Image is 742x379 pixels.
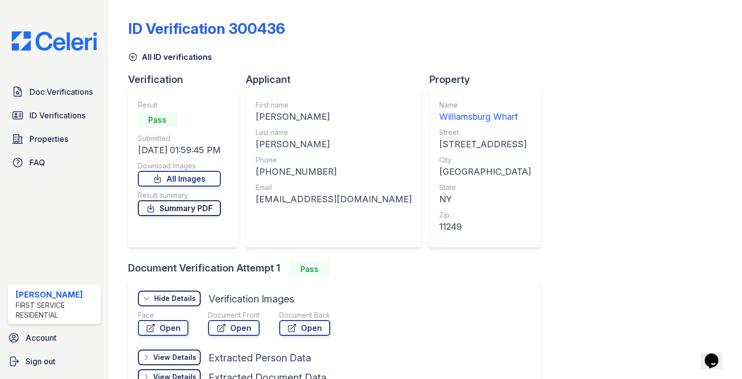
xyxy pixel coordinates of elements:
[8,106,101,125] a: ID Verifications
[138,200,221,216] a: Summary PDF
[439,192,531,206] div: NY
[256,128,412,137] div: Last name
[29,109,85,121] span: ID Verifications
[128,20,285,37] div: ID Verification 300436
[8,129,101,149] a: Properties
[256,100,412,110] div: First name
[439,110,531,124] div: Williamsburg Wharf
[8,153,101,172] a: FAQ
[154,294,196,303] div: Hide Details
[29,133,68,145] span: Properties
[290,261,329,277] div: Pass
[4,31,105,51] img: CE_Logo_Blue-a8612792a0a2168367f1c8372b55b34899dd931a85d93a1a3d3e32e68fde9ad4.png
[153,352,196,362] div: View Details
[138,112,177,128] div: Pass
[128,261,549,277] div: Document Verification Attempt 1
[16,300,97,320] div: First Service Residential
[29,86,93,98] span: Doc Verifications
[256,165,412,179] div: [PHONE_NUMBER]
[208,320,260,336] a: Open
[138,134,221,143] div: Submitted
[439,100,531,124] a: Name Williamsburg Wharf
[26,332,56,344] span: Account
[439,100,531,110] div: Name
[256,110,412,124] div: [PERSON_NAME]
[256,192,412,206] div: [EMAIL_ADDRESS][DOMAIN_NAME]
[128,51,212,63] a: All ID verifications
[138,320,188,336] a: Open
[439,183,531,192] div: State
[256,155,412,165] div: Phone
[279,310,330,320] div: Document Back
[209,292,294,306] div: Verification Images
[209,351,311,365] div: Extracted Person Data
[138,310,188,320] div: Face
[4,352,105,371] a: Sign out
[128,73,246,86] div: Verification
[138,143,221,157] div: [DATE] 01:59:45 PM
[439,155,531,165] div: City
[29,157,45,168] span: FAQ
[26,355,55,367] span: Sign out
[279,320,330,336] a: Open
[4,328,105,348] a: Account
[439,220,531,234] div: 11249
[138,161,221,171] div: Download Images
[439,210,531,220] div: Zip
[439,165,531,179] div: [GEOGRAPHIC_DATA]
[208,310,260,320] div: Document Front
[256,183,412,192] div: Email
[138,171,221,187] a: All Images
[429,73,549,86] div: Property
[16,289,97,300] div: [PERSON_NAME]
[701,340,732,369] iframe: chat widget
[8,82,101,102] a: Doc Verifications
[246,73,429,86] div: Applicant
[439,137,531,151] div: [STREET_ADDRESS]
[138,190,221,200] div: Result summary
[138,100,221,110] div: Result
[256,137,412,151] div: [PERSON_NAME]
[439,128,531,137] div: Street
